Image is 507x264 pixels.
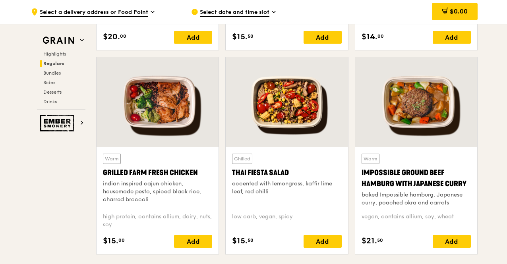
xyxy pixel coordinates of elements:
span: 50 [248,33,253,39]
span: Drinks [43,99,57,104]
span: 00 [377,33,384,39]
div: Grilled Farm Fresh Chicken [103,167,212,178]
span: $14. [362,31,377,43]
div: Add [304,31,342,44]
span: Sides [43,80,55,85]
div: vegan, contains allium, soy, wheat [362,213,471,229]
span: $15. [232,235,248,247]
span: $20. [103,31,120,43]
span: Highlights [43,51,66,57]
div: Warm [103,154,121,164]
span: Desserts [43,89,62,95]
span: $15. [103,235,118,247]
span: 50 [377,237,383,243]
div: Impossible Ground Beef Hamburg with Japanese Curry [362,167,471,189]
div: Add [304,235,342,248]
span: $21. [362,235,377,247]
div: indian inspired cajun chicken, housemade pesto, spiced black rice, charred broccoli [103,180,212,204]
div: Warm [362,154,379,164]
div: Thai Fiesta Salad [232,167,341,178]
span: $15. [232,31,248,43]
div: Chilled [232,154,252,164]
div: Add [433,235,471,248]
div: low carb, vegan, spicy [232,213,341,229]
div: accented with lemongrass, kaffir lime leaf, red chilli [232,180,341,196]
div: Add [174,235,212,248]
span: $0.00 [450,8,468,15]
span: Select date and time slot [200,8,269,17]
div: Add [433,31,471,44]
span: 50 [248,237,253,243]
img: Ember Smokery web logo [40,115,77,131]
div: high protein, contains allium, dairy, nuts, soy [103,213,212,229]
span: Bundles [43,70,61,76]
img: Grain web logo [40,33,77,48]
span: 00 [120,33,126,39]
span: 00 [118,237,125,243]
span: Regulars [43,61,64,66]
div: baked Impossible hamburg, Japanese curry, poached okra and carrots [362,191,471,207]
div: Add [174,31,212,44]
span: Select a delivery address or Food Point [40,8,148,17]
